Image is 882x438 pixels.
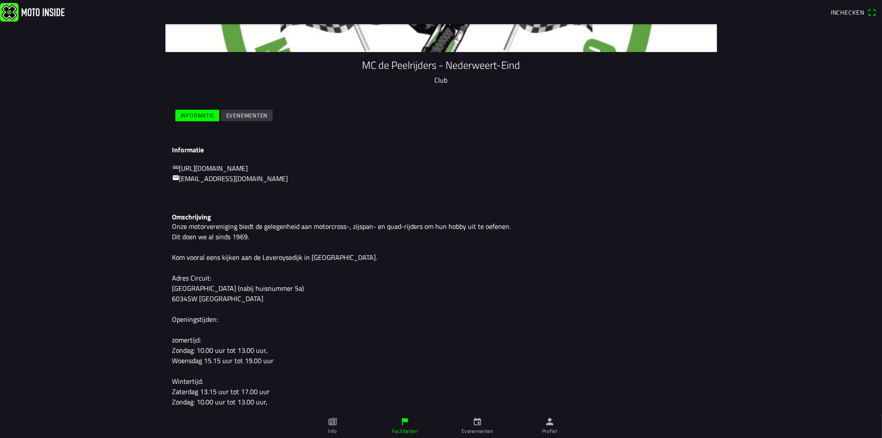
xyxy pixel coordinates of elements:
p: Club [172,75,710,85]
h3: Omschrijving [172,213,710,221]
ion-icon: link [172,164,179,171]
ion-label: Evenementen [461,427,493,435]
span: Inchecken [831,8,864,17]
ion-label: Info [328,427,337,435]
ion-label: Profiel [542,427,558,435]
a: Incheckenqr scanner [826,5,880,19]
h1: MC de Peelrijders - Nederweert-Eind [172,59,710,71]
a: mail[EMAIL_ADDRESS][DOMAIN_NAME] [172,173,288,184]
a: link[URL][DOMAIN_NAME] [172,163,248,173]
ion-icon: mail [172,174,179,181]
ion-icon: calendar [473,417,482,426]
ion-button: Evenementen [221,110,273,121]
ion-icon: flag [400,417,410,426]
ion-icon: paper [328,417,337,426]
ion-label: Faciliteiten [392,427,418,435]
ion-icon: person [545,417,555,426]
ion-button: Informatie [175,110,219,121]
p: Onze motorvereniging biedt de gelegenheid aan motorcross-, zijspan- en quad-rijders om hun hobby ... [172,221,710,407]
h3: Informatie [172,146,710,154]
